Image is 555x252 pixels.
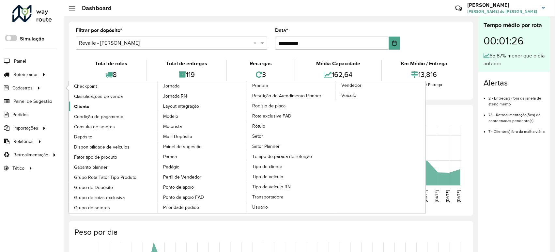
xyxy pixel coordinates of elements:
h4: Peso por dia [74,228,467,237]
a: Motorista [158,121,247,131]
span: Grupo de rotas exclusiva [74,194,125,201]
div: 00:01:26 [484,30,545,52]
span: Modelo [163,113,178,120]
span: Grupo de Depósito [74,184,113,191]
span: Retroalimentação [13,151,48,158]
span: Rota exclusiva FAD [252,113,291,119]
span: Clear all [254,39,259,47]
li: 7 - Cliente(s) fora da malha viária [488,124,545,134]
div: 3 [229,68,293,82]
button: Choose Date [389,37,400,50]
a: Jornada [69,81,247,213]
a: Grupo de setores [69,203,158,213]
span: Multi Depósito [163,133,192,140]
span: Consulta de setores [74,123,115,130]
a: Consulta de setores [69,122,158,132]
a: Gabarito planner [69,162,158,172]
span: Painel de sugestão [163,143,202,150]
a: Grupo Rota Fator Tipo Produto [69,172,158,182]
span: Ponto de apoio [163,184,194,191]
a: Jornada RN [158,91,247,101]
span: Checkpoint [74,83,97,90]
a: Disponibilidade de veículos [69,142,158,152]
span: Usuário [252,204,268,211]
span: Roteirizador [13,71,38,78]
a: Cliente [69,102,158,111]
a: Veículo [336,90,425,100]
div: 8 [77,68,145,82]
a: Layout integração [158,101,247,111]
span: Tipo de cliente [252,163,282,170]
div: Total de rotas [77,60,145,68]
span: Transportadora [252,194,283,200]
span: Pedidos [12,111,29,118]
span: Rodízio de placa [252,102,285,109]
a: Transportadora [247,192,336,202]
div: Tempo médio por rota [484,21,545,30]
span: Painel de Sugestão [13,98,52,105]
span: Painel [14,58,26,65]
a: Usuário [247,202,336,212]
li: 2 - Entrega(s) fora da janela de atendimento [488,90,545,107]
span: Ponto de apoio FAD [163,194,204,201]
span: [PERSON_NAME] do [PERSON_NAME] [467,8,537,14]
span: Setor Planner [252,143,280,150]
h3: [PERSON_NAME] [467,2,537,8]
a: Checkpoint [69,81,158,91]
a: Ponto de apoio [158,182,247,192]
span: Setor [252,133,263,140]
span: Vendedor [341,82,362,89]
div: 65,87% menor que o dia anterior [484,52,545,68]
a: Prioridade pedido [158,202,247,212]
span: Perfil de Vendedor [163,174,201,181]
span: Prioridade pedido [163,204,199,211]
span: Tipo de veículo [252,173,283,180]
div: 119 [149,68,225,82]
span: Classificações de venda [74,93,123,100]
a: Ponto de apoio FAD [158,192,247,202]
a: Classificações de venda [69,91,158,101]
a: Tipo de veículo [247,172,336,181]
a: Rota exclusiva FAD [247,111,336,121]
span: Pedágio [163,164,179,170]
a: Parada [158,152,247,162]
a: Fator tipo de produto [69,152,158,162]
a: Grupo de rotas exclusiva [69,193,158,202]
div: 13,816 [383,68,465,82]
span: Tipo de veículo RN [252,183,291,190]
span: Relatórios [13,138,34,145]
label: Data [275,26,288,34]
a: Rótulo [247,121,336,131]
a: Tipo de cliente [247,162,336,171]
a: Modelo [158,111,247,121]
span: Condição de pagamento [74,113,123,120]
span: Fator tipo de produto [74,154,117,161]
span: Restrição de Atendimento Planner [252,92,321,99]
span: Layout integração [163,103,199,110]
div: Total de entregas [149,60,225,68]
span: Jornada [163,83,179,89]
span: Disponibilidade de veículos [74,144,130,150]
a: Setor Planner [247,141,336,151]
a: Tipo de veículo RN [247,182,336,192]
h4: Alertas [484,78,545,88]
a: Contato Rápido [452,1,466,15]
div: Média Capacidade [297,60,380,68]
a: Tempo de parada de refeição [247,151,336,161]
span: Grupo de setores [74,204,110,211]
a: Multi Depósito [158,132,247,141]
a: Condição de pagamento [69,112,158,121]
span: Tempo de parada de refeição [252,153,312,160]
a: Grupo de Depósito [69,182,158,192]
label: Filtrar por depósito [76,26,122,34]
a: Rodízio de placa [247,101,336,111]
div: 162,64 [297,68,380,82]
div: Críticas? Dúvidas? Elogios? Sugestões? Entre em contato conosco! [377,2,445,20]
a: Produto [158,81,336,213]
span: Parada [163,153,177,160]
span: Rótulo [252,123,265,130]
li: 73 - Retroalimentação(ões) de coordenadas pendente(s) [488,107,545,124]
a: Depósito [69,132,158,142]
a: Painel de sugestão [158,142,247,151]
span: Jornada RN [163,93,187,100]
